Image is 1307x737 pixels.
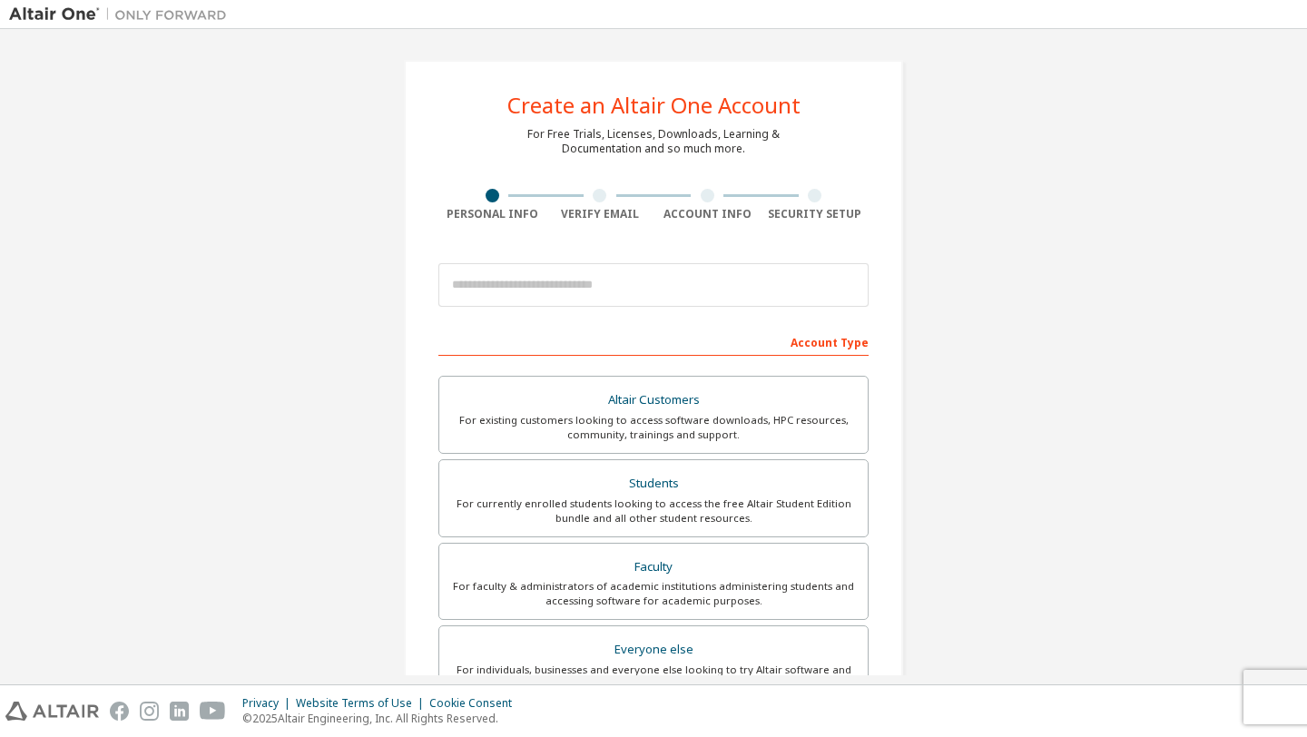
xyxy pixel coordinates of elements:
[450,496,857,526] div: For currently enrolled students looking to access the free Altair Student Edition bundle and all ...
[653,207,762,221] div: Account Info
[438,327,869,356] div: Account Type
[527,127,780,156] div: For Free Trials, Licenses, Downloads, Learning & Documentation and so much more.
[450,388,857,413] div: Altair Customers
[450,663,857,692] div: For individuals, businesses and everyone else looking to try Altair software and explore our prod...
[429,696,523,711] div: Cookie Consent
[140,702,159,721] img: instagram.svg
[546,207,654,221] div: Verify Email
[507,94,801,116] div: Create an Altair One Account
[242,696,296,711] div: Privacy
[200,702,226,721] img: youtube.svg
[9,5,236,24] img: Altair One
[762,207,870,221] div: Security Setup
[450,471,857,496] div: Students
[170,702,189,721] img: linkedin.svg
[450,413,857,442] div: For existing customers looking to access software downloads, HPC resources, community, trainings ...
[110,702,129,721] img: facebook.svg
[296,696,429,711] div: Website Terms of Use
[450,555,857,580] div: Faculty
[438,207,546,221] div: Personal Info
[5,702,99,721] img: altair_logo.svg
[450,579,857,608] div: For faculty & administrators of academic institutions administering students and accessing softwa...
[242,711,523,726] p: © 2025 Altair Engineering, Inc. All Rights Reserved.
[450,637,857,663] div: Everyone else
